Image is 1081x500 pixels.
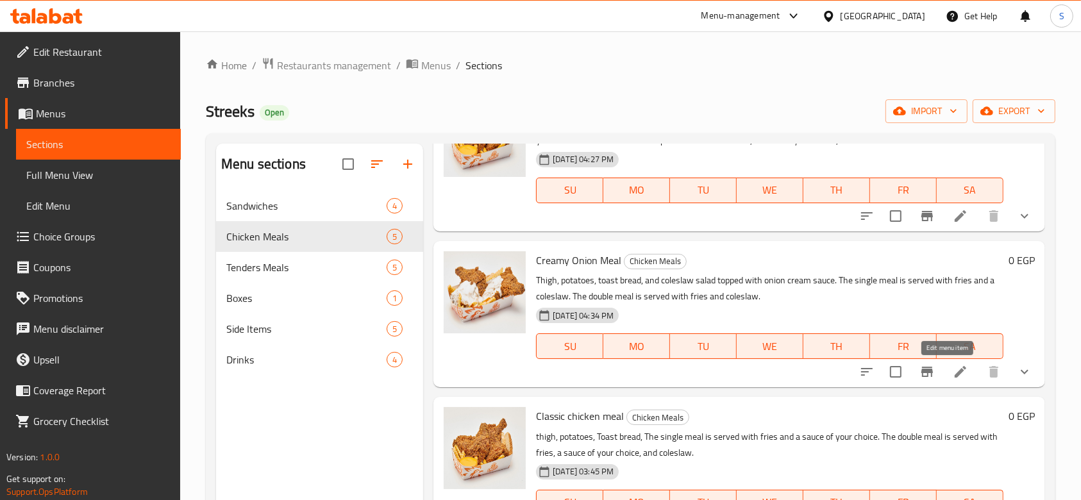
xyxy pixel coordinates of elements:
[5,406,181,437] a: Grocery Checklist
[465,58,502,73] span: Sections
[33,260,171,275] span: Coupons
[536,333,603,359] button: SU
[216,313,423,344] div: Side Items5
[627,410,689,425] span: Chicken Meals
[882,203,909,229] span: Select to update
[603,178,670,203] button: MO
[206,58,247,73] a: Home
[387,352,403,367] div: items
[742,181,798,199] span: WE
[33,321,171,337] span: Menu disclaimer
[737,178,803,203] button: WE
[937,178,1003,203] button: SA
[536,251,621,270] span: Creamy Onion Meal
[16,129,181,160] a: Sections
[5,98,181,129] a: Menus
[603,333,670,359] button: MO
[670,178,737,203] button: TU
[444,251,526,333] img: Creamy Onion Meal
[875,181,932,199] span: FR
[252,58,256,73] li: /
[216,252,423,283] div: Tenders Meals5
[387,229,403,244] div: items
[387,260,403,275] div: items
[6,449,38,465] span: Version:
[536,117,1003,149] p: Thigh, potatoes, and toast bread, topped with Nashville sauce. The single meal is 1 piece served ...
[387,323,402,335] span: 5
[6,471,65,487] span: Get support on:
[387,321,403,337] div: items
[737,333,803,359] button: WE
[33,290,171,306] span: Promotions
[335,151,362,178] span: Select all sections
[33,413,171,429] span: Grocery Checklist
[26,167,171,183] span: Full Menu View
[937,333,1003,359] button: SA
[387,231,402,243] span: 5
[40,449,60,465] span: 1.0.0
[226,352,387,367] span: Drinks
[26,198,171,213] span: Edit Menu
[362,149,392,179] span: Sort sections
[387,198,403,213] div: items
[912,356,943,387] button: Branch-specific-item
[387,354,402,366] span: 4
[33,75,171,90] span: Branches
[387,200,402,212] span: 4
[809,181,865,199] span: TH
[33,352,171,367] span: Upsell
[260,105,289,121] div: Open
[5,344,181,375] a: Upsell
[226,290,387,306] span: Boxes
[978,201,1009,231] button: delete
[226,229,387,244] span: Chicken Meals
[942,181,998,199] span: SA
[973,99,1055,123] button: export
[16,190,181,221] a: Edit Menu
[548,465,619,478] span: [DATE] 03:45 PM
[626,410,689,425] div: Chicken Meals
[33,44,171,60] span: Edit Restaurant
[548,153,619,165] span: [DATE] 04:27 PM
[444,407,526,489] img: Classic chicken meal
[206,97,255,126] span: Streeks
[1017,208,1032,224] svg: Show Choices
[851,356,882,387] button: sort-choices
[701,8,780,24] div: Menu-management
[421,58,451,73] span: Menus
[1059,9,1064,23] span: S
[16,160,181,190] a: Full Menu View
[870,333,937,359] button: FR
[896,103,957,119] span: import
[33,383,171,398] span: Coverage Report
[978,356,1009,387] button: delete
[260,107,289,118] span: Open
[809,337,865,356] span: TH
[803,178,870,203] button: TH
[226,198,387,213] span: Sandwiches
[1009,201,1040,231] button: show more
[6,483,88,500] a: Support.OpsPlatform
[216,221,423,252] div: Chicken Meals5
[392,149,423,179] button: Add section
[221,154,306,174] h2: Menu sections
[1009,356,1040,387] button: show more
[5,221,181,252] a: Choice Groups
[226,260,387,275] span: Tenders Meals
[5,37,181,67] a: Edit Restaurant
[5,252,181,283] a: Coupons
[742,337,798,356] span: WE
[33,229,171,244] span: Choice Groups
[542,181,598,199] span: SU
[216,190,423,221] div: Sandwiches4
[983,103,1045,119] span: export
[851,201,882,231] button: sort-choices
[536,406,624,426] span: Classic chicken meal
[456,58,460,73] li: /
[624,254,686,269] span: Chicken Meals
[226,321,387,337] div: Side Items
